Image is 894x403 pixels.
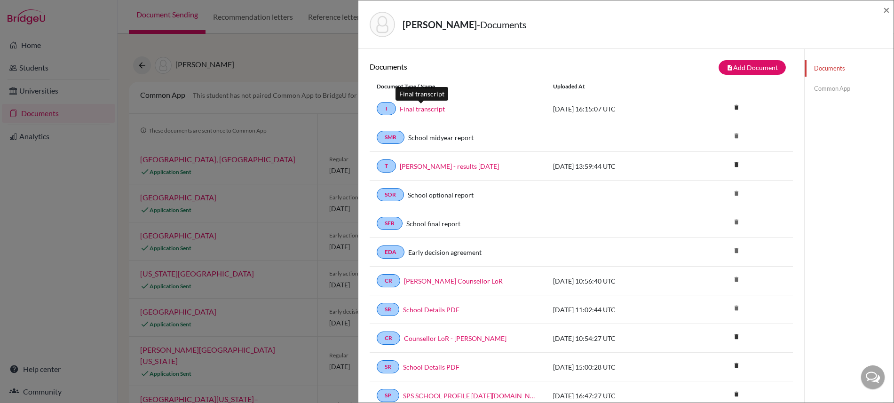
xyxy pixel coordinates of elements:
i: delete [729,186,744,200]
a: SP [377,389,399,402]
div: Final transcript [396,87,448,101]
button: note_addAdd Document [719,60,786,75]
i: delete [729,129,744,143]
span: - Documents [477,19,527,30]
div: [DATE] 10:54:27 UTC [546,333,687,343]
a: delete [729,360,744,372]
div: [DATE] 15:00:28 UTC [546,362,687,372]
a: Common App [805,80,894,97]
a: Final transcript [400,104,445,114]
h6: Documents [370,62,581,71]
i: delete [729,358,744,372]
a: School final report [406,219,460,229]
strong: [PERSON_NAME] [403,19,477,30]
a: School Details PDF [403,305,459,315]
div: Uploaded at [546,82,687,91]
div: [DATE] 10:56:40 UTC [546,276,687,286]
i: delete [729,158,744,172]
a: delete [729,159,744,172]
button: Close [883,4,890,16]
i: delete [729,100,744,114]
a: T [377,102,396,115]
a: [PERSON_NAME] Counsellor LoR [404,276,503,286]
i: delete [729,215,744,229]
div: [DATE] 16:47:27 UTC [546,391,687,401]
a: Documents [805,60,894,77]
a: CR [377,332,400,345]
i: note_add [727,64,733,71]
a: CR [377,274,400,287]
div: Document Type / Name [370,82,546,91]
a: EDA [377,245,404,259]
a: SR [377,303,399,316]
a: School optional report [408,190,474,200]
a: Early decision agreement [408,247,482,257]
a: delete [729,331,744,344]
i: delete [729,244,744,258]
a: SFR [377,217,403,230]
a: SOR [377,188,404,201]
span: × [883,3,890,16]
a: SPS SCHOOL PROFILE [DATE][DOMAIN_NAME][DATE]_wide [403,391,539,401]
div: [DATE] 16:15:07 UTC [546,104,687,114]
a: School Details PDF [403,362,459,372]
a: Counsellor LoR - [PERSON_NAME] [404,333,506,343]
i: delete [729,272,744,286]
div: [DATE] 13:59:44 UTC [546,161,687,171]
div: [DATE] 11:02:44 UTC [546,305,687,315]
a: T [377,159,396,173]
i: delete [729,387,744,401]
a: delete [729,388,744,401]
i: delete [729,330,744,344]
a: School midyear report [408,133,474,142]
a: SMR [377,131,404,144]
a: delete [729,102,744,114]
a: SR [377,360,399,373]
a: [PERSON_NAME] - results [DATE] [400,161,499,171]
span: Help [22,7,41,15]
i: delete [729,301,744,315]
